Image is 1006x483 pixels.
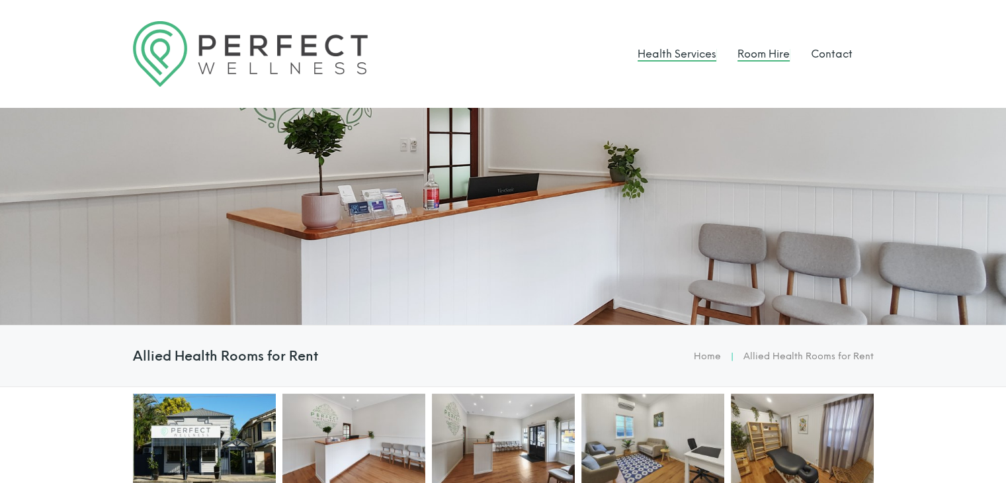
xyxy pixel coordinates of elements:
a: Contact [811,48,853,60]
img: Logo Perfect Wellness 710x197 [133,21,368,87]
a: Health Services [638,48,716,60]
li: | [721,349,743,365]
h4: Allied Health Rooms for Rent [133,348,318,364]
li: Allied Health Rooms for Rent [743,349,874,365]
a: Home [694,351,721,362]
a: Room Hire [737,48,790,60]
